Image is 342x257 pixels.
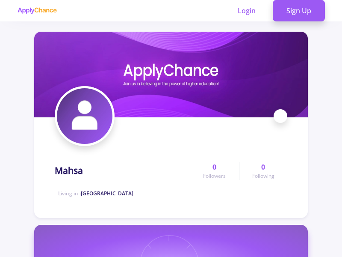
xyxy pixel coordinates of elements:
[190,162,239,180] a: 0Followers
[58,190,133,197] span: Living in :
[212,162,216,172] span: 0
[203,172,226,180] span: Followers
[81,190,133,197] span: [GEOGRAPHIC_DATA]
[261,162,265,172] span: 0
[57,88,112,144] img: Mahsaavatar
[34,32,308,117] img: Mahsacover image
[239,162,287,180] a: 0Following
[55,165,83,176] h1: Mahsa
[252,172,274,180] span: Following
[17,7,57,14] img: applychance logo text only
